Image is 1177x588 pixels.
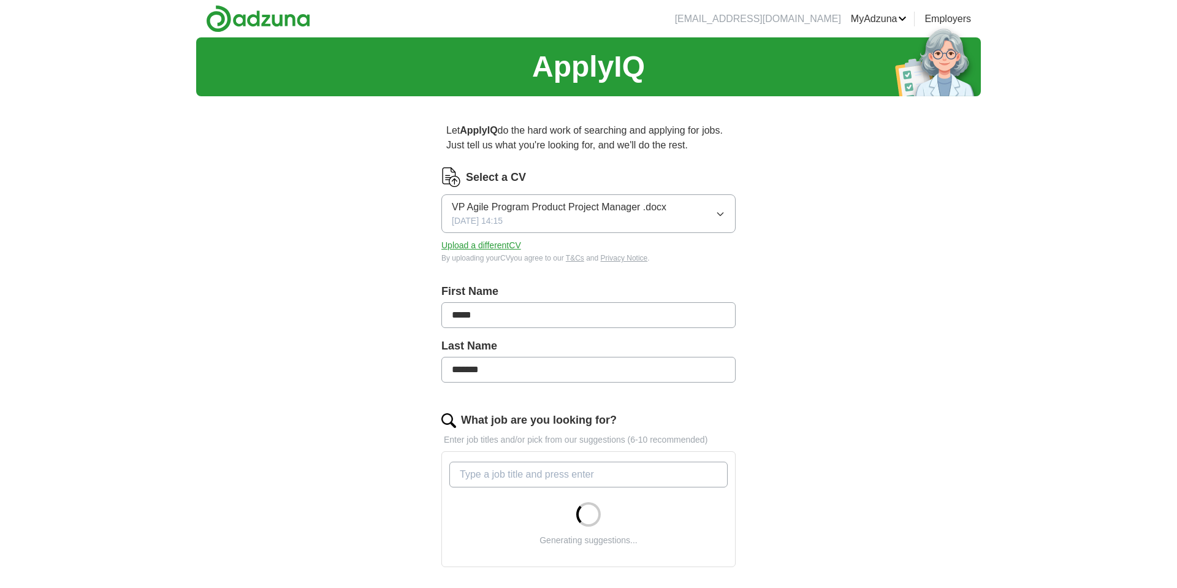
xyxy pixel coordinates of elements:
[851,12,907,26] a: MyAdzuna
[441,433,736,446] p: Enter job titles and/or pick from our suggestions (6-10 recommended)
[441,167,461,187] img: CV Icon
[566,254,584,262] a: T&Cs
[449,462,728,487] input: Type a job title and press enter
[539,534,638,547] div: Generating suggestions...
[924,12,971,26] a: Employers
[441,338,736,354] label: Last Name
[461,412,617,429] label: What job are you looking for?
[460,125,497,136] strong: ApplyIQ
[441,194,736,233] button: VP Agile Program Product Project Manager .docx[DATE] 14:15
[452,200,666,215] span: VP Agile Program Product Project Manager .docx
[441,239,521,252] button: Upload a differentCV
[675,12,841,26] li: [EMAIL_ADDRESS][DOMAIN_NAME]
[532,45,645,89] h1: ApplyIQ
[601,254,648,262] a: Privacy Notice
[441,118,736,158] p: Let do the hard work of searching and applying for jobs. Just tell us what you're looking for, an...
[452,215,503,227] span: [DATE] 14:15
[466,169,526,186] label: Select a CV
[441,413,456,428] img: search.png
[441,253,736,264] div: By uploading your CV you agree to our and .
[441,283,736,300] label: First Name
[206,5,310,32] img: Adzuna logo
